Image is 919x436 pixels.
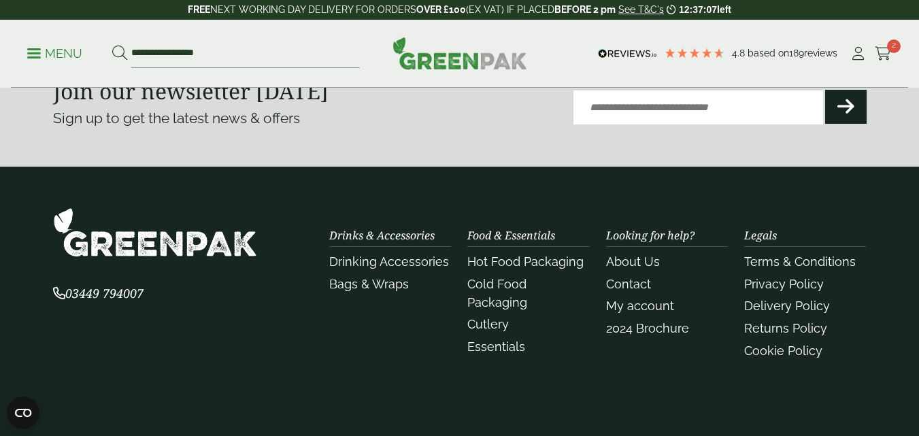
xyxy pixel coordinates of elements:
[467,254,584,269] a: Hot Food Packaging
[7,397,39,429] button: Open CMP widget
[467,277,527,309] a: Cold Food Packaging
[188,4,210,15] strong: FREE
[744,343,822,358] a: Cookie Policy
[329,277,409,291] a: Bags & Wraps
[554,4,616,15] strong: BEFORE 2 pm
[618,4,664,15] a: See T&C's
[598,49,657,58] img: REVIEWS.io
[789,48,804,58] span: 189
[53,207,257,257] img: GreenPak Supplies
[850,47,867,61] i: My Account
[416,4,466,15] strong: OVER £100
[27,46,82,62] p: Menu
[679,4,717,15] span: 12:37:07
[717,4,731,15] span: left
[875,44,892,64] a: 2
[875,47,892,61] i: Cart
[887,39,901,53] span: 2
[732,48,748,58] span: 4.8
[27,46,82,59] a: Menu
[606,321,689,335] a: 2024 Brochure
[392,37,527,69] img: GreenPak Supplies
[53,76,329,105] strong: Join our newsletter [DATE]
[664,47,725,59] div: 4.79 Stars
[804,48,837,58] span: reviews
[606,277,651,291] a: Contact
[467,317,509,331] a: Cutlery
[748,48,789,58] span: Based on
[53,288,144,301] a: 03449 794007
[744,299,830,313] a: Delivery Policy
[53,107,419,129] p: Sign up to get the latest news & offers
[606,299,674,313] a: My account
[329,254,449,269] a: Drinking Accessories
[53,285,144,301] span: 03449 794007
[467,339,525,354] a: Essentials
[744,254,856,269] a: Terms & Conditions
[744,321,827,335] a: Returns Policy
[606,254,660,269] a: About Us
[744,277,824,291] a: Privacy Policy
